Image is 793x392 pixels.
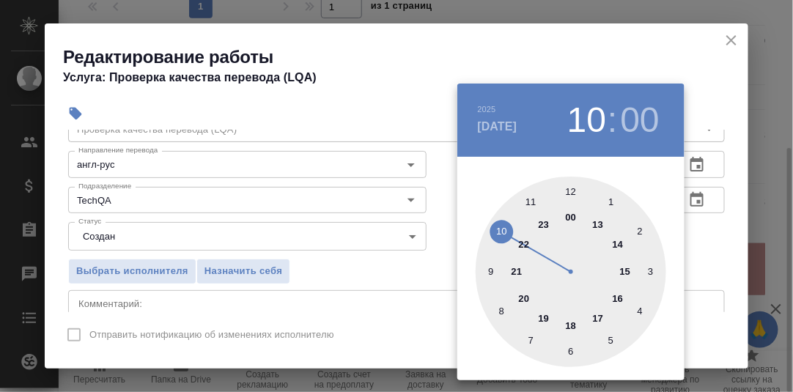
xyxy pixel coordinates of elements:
[567,100,606,141] button: 10
[621,100,660,141] button: 00
[478,105,496,114] button: 2025
[478,118,517,136] button: [DATE]
[608,100,617,141] h3: :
